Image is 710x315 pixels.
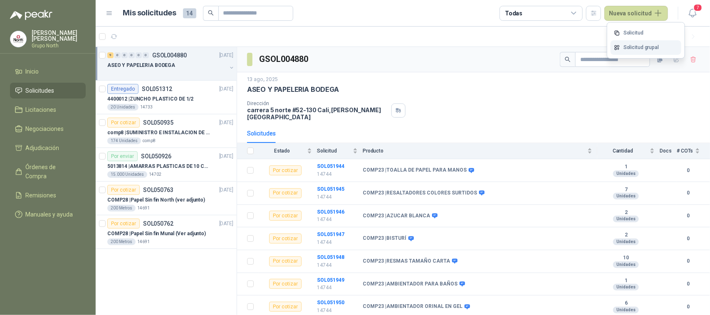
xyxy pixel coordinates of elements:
div: Unidades [613,216,639,222]
a: EntregadoSOL051312[DATE] 4400012 |ZUNCHO PLASTICO DE 1/220 Unidades14733 [96,81,237,114]
div: 20 Unidades [107,104,139,111]
span: Solicitudes [26,86,54,95]
a: Negociaciones [10,121,86,137]
b: COMP23 | RESALTADORES COLORES SURTIDOS [363,190,477,197]
span: search [208,10,214,16]
b: 10 [597,255,655,261]
p: 14744 [317,193,358,201]
div: Por cotizar [269,302,302,312]
a: Por cotizarSOL050935[DATE] comp8 |SUMINISTRO E INSTALACION DE LINEAS DE VIDA174 Unidadescomp8 [96,114,237,148]
p: carrera 5 norte #52-130 Cali , [PERSON_NAME][GEOGRAPHIC_DATA] [247,106,388,121]
span: Solicitud [317,148,351,154]
p: 14691 [137,239,150,245]
div: 0 [136,52,142,58]
th: Docs [660,143,677,159]
button: 7 [685,6,700,21]
a: Órdenes de Compra [10,159,86,184]
p: Grupo North [32,43,86,48]
b: 2 [597,232,655,239]
a: Manuales y ayuda [10,207,86,222]
a: Inicio [10,64,86,79]
b: 0 [677,212,700,220]
span: Producto [363,148,586,154]
a: Licitaciones [10,102,86,118]
div: Por cotizar [107,185,140,195]
div: 200 Metros [107,205,136,212]
p: Dirección [247,101,388,106]
div: Por cotizar [269,165,302,175]
div: Por cotizar [269,256,302,266]
span: Manuales y ayuda [26,210,73,219]
div: Todas [505,9,522,18]
p: 4400012 | ZUNCHO PLASTICO DE 1/2 [107,95,193,103]
p: 14744 [317,170,358,178]
p: 14702 [149,171,161,178]
div: Por cotizar [107,118,140,128]
a: 9 0 0 0 0 0 GSOL004880[DATE] ASEO Y PAPELERIA BODEGA [107,50,235,77]
a: Adjudicación [10,140,86,156]
img: Logo peakr [10,10,52,20]
p: ASEO Y PAPELERIA BODEGA [107,62,175,69]
div: Solicitudes [247,129,276,138]
div: 0 [114,52,121,58]
span: Órdenes de Compra [26,162,78,181]
b: 2 [597,209,655,216]
p: 5013814 | AMARRAS PLASTICAS DE 10 CMS [107,162,211,170]
p: comp8 [143,138,156,144]
b: 0 [677,235,700,243]
span: search [565,57,571,62]
b: COMP23 | BISTURÍ [363,235,406,242]
b: 1 [597,278,655,284]
a: SOL051946 [317,209,344,215]
p: COMP28 | Papel Sin fin North (ver adjunto) [107,196,205,204]
span: 7 [693,4,703,12]
div: Por cotizar [269,211,302,221]
p: ASEO Y PAPELERIA BODEGA [247,85,339,94]
b: SOL051944 [317,163,344,169]
div: Por enviar [107,151,138,161]
p: SOL051312 [142,86,172,92]
h3: GSOL004880 [259,53,309,66]
th: Estado [259,143,317,159]
b: 0 [677,303,700,311]
p: comp8 | SUMINISTRO E INSTALACION DE LINEAS DE VIDA [107,129,211,137]
div: Por cotizar [107,219,140,229]
p: GSOL004880 [152,52,187,58]
div: 0 [121,52,128,58]
th: # COTs [677,143,710,159]
span: Remisiones [26,191,57,200]
b: 6 [597,300,655,307]
p: 14744 [317,239,358,246]
div: Por cotizar [269,279,302,289]
a: SOL051945 [317,186,344,192]
span: Estado [259,148,305,154]
div: Por cotizar [269,234,302,244]
p: 14691 [137,205,150,212]
p: SOL050763 [143,187,173,193]
p: SOL050926 [141,153,171,159]
p: [PERSON_NAME] [PERSON_NAME] [32,30,86,42]
div: 15.000 Unidades [107,171,147,178]
b: 0 [677,280,700,288]
span: 14 [183,8,196,18]
div: Unidades [613,284,639,290]
p: 14733 [140,104,153,111]
b: 0 [677,189,700,197]
h1: Mis solicitudes [123,7,176,19]
a: Solicitud grupal [611,40,681,55]
p: 13 ago, 2025 [247,76,278,84]
span: Negociaciones [26,124,64,133]
p: [DATE] [219,119,233,127]
a: Solicitudes [10,83,86,98]
th: Solicitud [317,143,363,159]
div: 9 [107,52,114,58]
b: COMP23 | AMBIENTADOR ORINAL EN GEL [363,303,463,310]
div: 200 Metros [107,239,136,245]
img: Company Logo [10,31,26,47]
p: [DATE] [219,220,233,228]
p: 14744 [317,284,358,292]
a: SOL051948 [317,254,344,260]
p: [DATE] [219,186,233,194]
